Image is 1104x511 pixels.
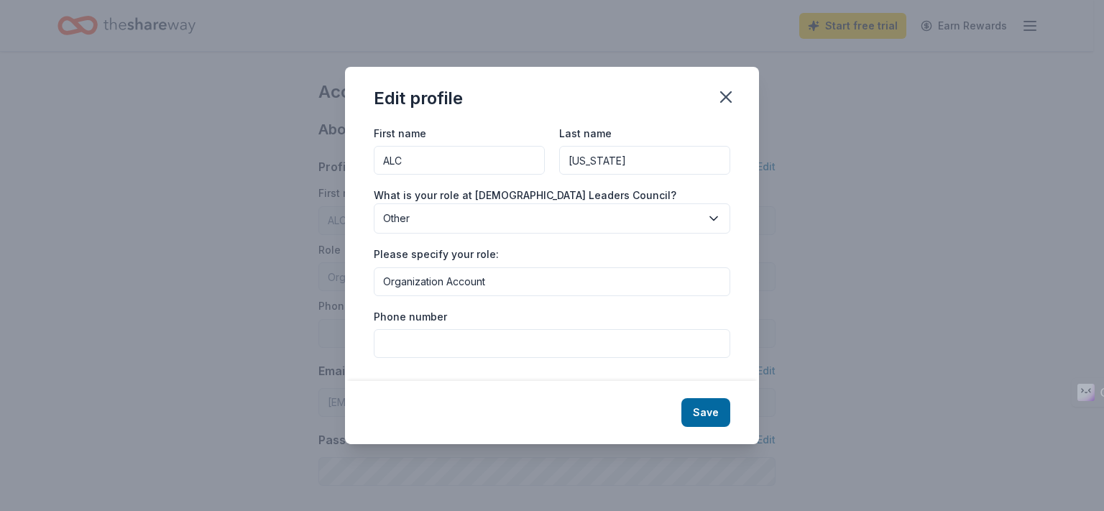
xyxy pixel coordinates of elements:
label: First name [374,126,426,141]
label: Last name [559,126,612,141]
button: Other [374,203,730,234]
span: Other [383,210,701,227]
label: Please specify your role: [374,247,499,262]
div: Edit profile [374,87,463,110]
label: Phone number [374,310,447,324]
button: Save [681,398,730,427]
label: What is your role at [DEMOGRAPHIC_DATA] Leaders Council? [374,188,676,203]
